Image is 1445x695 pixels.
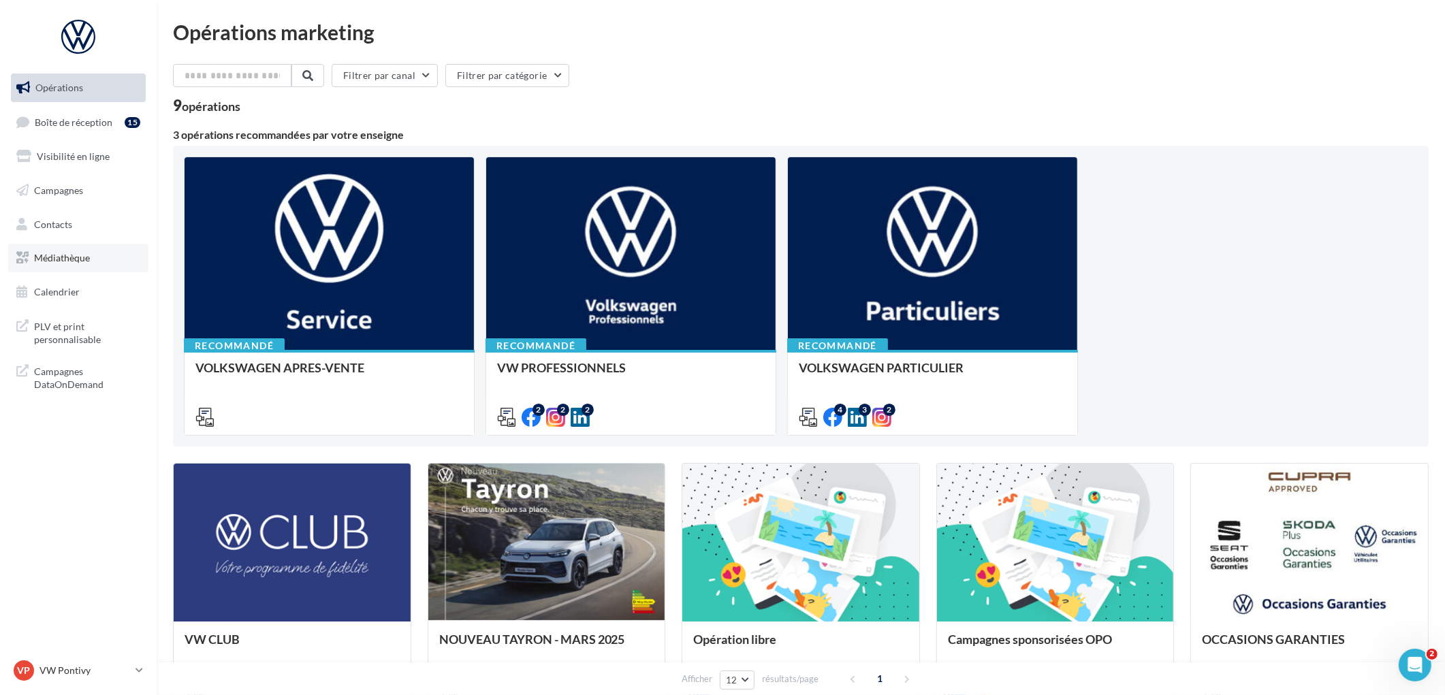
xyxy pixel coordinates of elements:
[184,338,285,353] div: Recommandé
[8,210,148,239] a: Contacts
[34,184,83,196] span: Campagnes
[332,64,438,87] button: Filtrer par canal
[185,632,240,647] span: VW CLUB
[34,317,140,346] span: PLV et print personnalisable
[173,98,240,113] div: 9
[8,244,148,272] a: Médiathèque
[1399,649,1431,681] iframe: Intercom live chat
[195,360,364,375] span: VOLKSWAGEN APRES-VENTE
[834,404,846,416] div: 4
[720,670,755,690] button: 12
[693,632,776,647] span: Opération libre
[787,338,888,353] div: Recommandé
[34,252,90,263] span: Médiathèque
[8,278,148,306] a: Calendrier
[8,176,148,205] a: Campagnes
[682,673,712,685] span: Afficher
[8,74,148,102] a: Opérations
[125,117,140,128] div: 15
[859,404,871,416] div: 3
[948,632,1112,647] span: Campagnes sponsorisées OPO
[445,64,569,87] button: Filtrer par catégorie
[18,664,31,677] span: VP
[8,142,148,171] a: Visibilité en ligne
[39,664,130,677] p: VW Pontivy
[182,100,240,112] div: opérations
[439,632,625,647] span: NOUVEAU TAYRON - MARS 2025
[34,218,72,229] span: Contacts
[726,675,737,685] span: 12
[35,116,112,127] span: Boîte de réception
[883,404,895,416] div: 2
[497,360,626,375] span: VW PROFESSIONNELS
[173,129,1429,140] div: 3 opérations recommandées par votre enseigne
[8,357,148,397] a: Campagnes DataOnDemand
[762,673,819,685] span: résultats/page
[37,150,110,162] span: Visibilité en ligne
[1202,632,1345,647] span: OCCASIONS GARANTIES
[486,338,586,353] div: Recommandé
[8,312,148,352] a: PLV et print personnalisable
[173,22,1429,42] div: Opérations marketing
[34,362,140,391] span: Campagnes DataOnDemand
[8,108,148,137] a: Boîte de réception15
[869,668,891,690] span: 1
[1427,649,1438,660] span: 2
[557,404,569,416] div: 2
[35,82,83,93] span: Opérations
[533,404,545,416] div: 2
[799,360,964,375] span: VOLKSWAGEN PARTICULIER
[11,658,146,683] a: VP VW Pontivy
[34,286,80,297] span: Calendrier
[582,404,594,416] div: 2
